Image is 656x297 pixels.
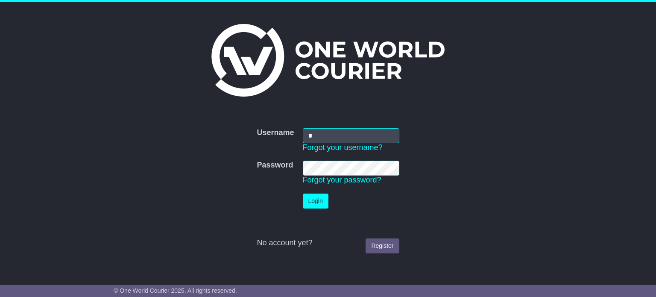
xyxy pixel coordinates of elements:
[303,194,328,209] button: Login
[257,128,294,138] label: Username
[303,176,381,184] a: Forgot your password?
[366,238,399,253] a: Register
[257,238,399,248] div: No account yet?
[211,24,445,97] img: One World
[257,161,293,170] label: Password
[114,287,237,294] span: © One World Courier 2025. All rights reserved.
[303,143,383,152] a: Forgot your username?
